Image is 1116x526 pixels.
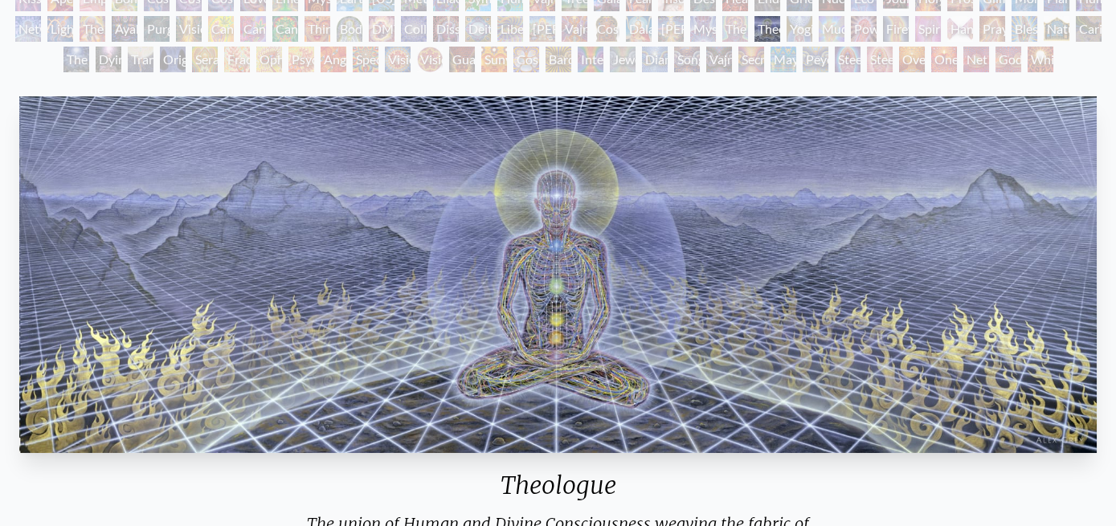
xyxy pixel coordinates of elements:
[497,16,523,42] div: Liberation Through Seeing
[465,16,491,42] div: Deities & Demons Drinking from the Milky Pool
[1028,47,1053,72] div: White Light
[883,16,909,42] div: Firewalking
[819,16,844,42] div: Mudra
[771,47,796,72] div: Mayan Being
[594,16,619,42] div: Cosmic [DEMOGRAPHIC_DATA]
[1012,16,1037,42] div: Blessing Hand
[915,16,941,42] div: Spirit Animates the Flesh
[529,16,555,42] div: [PERSON_NAME]
[401,16,427,42] div: Collective Vision
[19,96,1097,453] img: Theologue-1986-Alex-Grey-watermarked-1624393305.jpg
[738,47,764,72] div: Secret Writing Being
[851,16,877,42] div: Power to the Peaceful
[754,16,780,42] div: Theologue
[80,16,105,42] div: The Shulgins and their Alchemical Angels
[787,16,812,42] div: Yogi & the Möbius Sphere
[979,16,1005,42] div: Praying Hands
[963,47,989,72] div: Net of Being
[722,16,748,42] div: The Seer
[369,16,394,42] div: DMT - The Spirit Molecule
[481,47,507,72] div: Sunyata
[706,47,732,72] div: Vajra Being
[610,47,636,72] div: Jewel Being
[224,47,250,72] div: Fractal Eyes
[433,16,459,42] div: Dissectional Art for Tool's Lateralus CD
[835,47,861,72] div: Steeplehead 1
[385,47,411,72] div: Vision Crystal
[208,16,234,42] div: Cannabis Mudra
[13,471,1103,512] div: Theologue
[546,47,571,72] div: Bardo Being
[578,47,603,72] div: Interbeing
[690,16,716,42] div: Mystic Eye
[867,47,893,72] div: Steeplehead 2
[899,47,925,72] div: Oversoul
[562,16,587,42] div: Vajra Guru
[272,16,298,42] div: Cannabacchus
[674,47,700,72] div: Song of Vajra Being
[449,47,475,72] div: Guardian of Infinite Vision
[931,47,957,72] div: One
[305,16,330,42] div: Third Eye Tears of Joy
[321,47,346,72] div: Angel Skin
[642,47,668,72] div: Diamond Being
[803,47,828,72] div: Peyote Being
[995,47,1021,72] div: Godself
[947,16,973,42] div: Hands that See
[337,16,362,42] div: Body/Mind as a Vibratory Field of Energy
[176,16,202,42] div: Vision Tree
[513,47,539,72] div: Cosmic Elf
[63,47,89,72] div: The Soul Finds It's Way
[128,47,153,72] div: Transfiguration
[626,16,652,42] div: Dalai Lama
[288,47,314,72] div: Psychomicrograph of a Fractal Paisley Cherub Feather Tip
[15,16,41,42] div: Networks
[1044,16,1069,42] div: Nature of Mind
[160,47,186,72] div: Original Face
[47,16,73,42] div: Lightworker
[256,47,282,72] div: Ophanic Eyelash
[1076,16,1102,42] div: Caring
[417,47,443,72] div: Vision Crystal Tondo
[353,47,378,72] div: Spectral Lotus
[112,16,137,42] div: Ayahuasca Visitation
[96,47,121,72] div: Dying
[658,16,684,42] div: [PERSON_NAME]
[144,16,170,42] div: Purging
[240,16,266,42] div: Cannabis Sutra
[192,47,218,72] div: Seraphic Transport Docking on the Third Eye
